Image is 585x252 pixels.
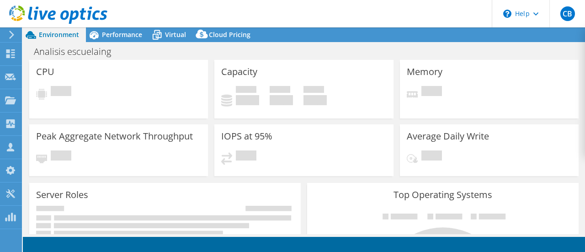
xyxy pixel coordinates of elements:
span: Total [303,86,324,95]
h3: Top Operating Systems [314,190,572,200]
span: Pending [51,86,71,98]
h1: Analisis escuelaing [30,47,125,57]
h3: Peak Aggregate Network Throughput [36,131,193,141]
h4: 0 GiB [270,95,293,105]
h3: Capacity [221,67,257,77]
span: Pending [421,150,442,163]
span: Virtual [165,30,186,39]
h3: IOPS at 95% [221,131,272,141]
h4: 0 GiB [236,95,259,105]
svg: \n [503,10,511,18]
span: CB [560,6,575,21]
h3: Memory [407,67,442,77]
span: Performance [102,30,142,39]
h3: CPU [36,67,54,77]
span: Free [270,86,290,95]
h4: 0 GiB [303,95,327,105]
span: Cloud Pricing [209,30,250,39]
span: Used [236,86,256,95]
h3: Average Daily Write [407,131,489,141]
span: Pending [421,86,442,98]
span: Pending [51,150,71,163]
h3: Server Roles [36,190,88,200]
span: Pending [236,150,256,163]
span: Environment [39,30,79,39]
